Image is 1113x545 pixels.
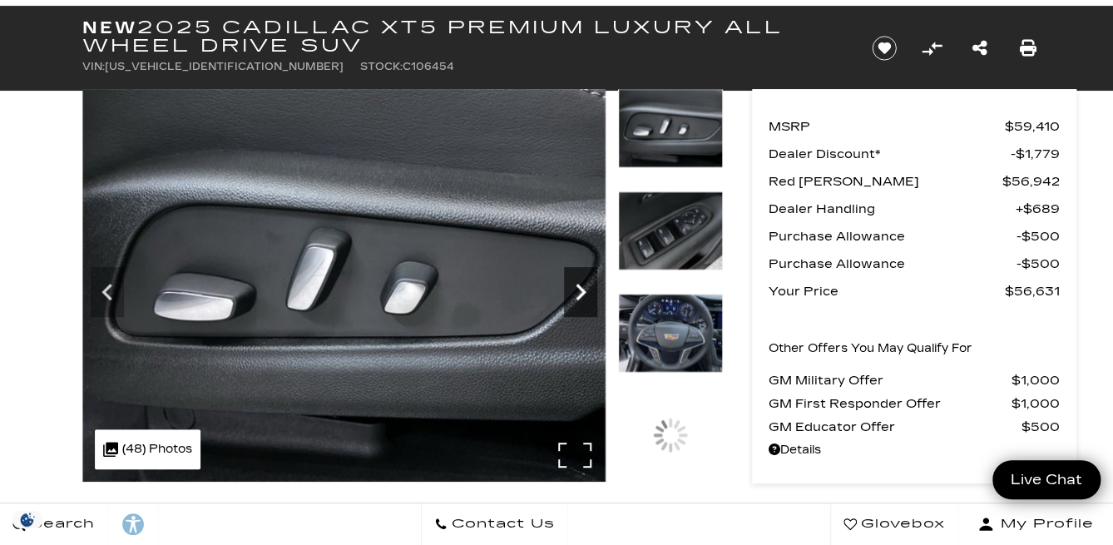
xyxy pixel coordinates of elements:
a: Print this New 2025 Cadillac XT5 Premium Luxury All Wheel Drive SUV [1019,37,1036,60]
span: $1,000 [1012,392,1060,415]
a: GM Educator Offer $500 [769,415,1060,438]
span: GM First Responder Offer [769,392,1012,415]
span: Glovebox [857,513,945,536]
img: New 2025 Argent Silver Metallic Cadillac Premium Luxury image 18 [618,191,723,270]
a: MSRP $59,410 [769,115,1060,138]
span: C106454 [403,61,454,72]
span: Red [PERSON_NAME] [769,170,1002,193]
a: Dealer Handling $689 [769,197,1060,220]
a: Red [PERSON_NAME] $56,942 [769,170,1060,193]
span: Contact Us [448,513,555,536]
span: $1,000 [1012,369,1060,392]
span: Dealer Handling [769,197,1016,220]
a: Glovebox [830,503,958,545]
span: Stock: [360,61,403,72]
button: Compare vehicle [919,36,944,61]
span: $59,410 [1005,115,1060,138]
span: Live Chat [1002,470,1091,489]
a: Details [769,438,1060,462]
span: Search [26,513,95,536]
span: $56,942 [1002,170,1060,193]
span: $56,631 [1005,280,1060,303]
span: $500 [1021,415,1060,438]
span: $1,779 [1011,142,1060,166]
img: New 2025 Argent Silver Metallic Cadillac Premium Luxury image 19 [618,294,723,373]
div: Next [564,267,597,317]
p: Other Offers You May Qualify For [769,337,972,360]
span: Purchase Allowance [769,252,1017,275]
span: GM Educator Offer [769,415,1021,438]
span: Purchase Allowance [769,225,1017,248]
a: Live Chat [992,460,1101,499]
img: New 2025 Argent Silver Metallic Cadillac Premium Luxury image 17 [82,89,606,482]
div: Previous [91,267,124,317]
a: Share this New 2025 Cadillac XT5 Premium Luxury All Wheel Drive SUV [972,37,987,60]
button: Open user profile menu [958,503,1113,545]
strong: New [82,17,137,37]
img: New 2025 Argent Silver Metallic Cadillac Premium Luxury image 17 [618,89,723,168]
a: Your Price $56,631 [769,280,1060,303]
span: Your Price [769,280,1005,303]
a: GM First Responder Offer $1,000 [769,392,1060,415]
span: $689 [1016,197,1060,220]
span: VIN: [82,61,105,72]
span: MSRP [769,115,1005,138]
a: Contact Us [421,503,568,545]
a: Purchase Allowance $500 [769,225,1060,248]
span: My Profile [994,513,1094,536]
span: Dealer Discount* [769,142,1011,166]
a: Purchase Allowance $500 [769,252,1060,275]
h1: 2025 Cadillac XT5 Premium Luxury All Wheel Drive SUV [82,18,843,55]
img: Opt-Out Icon [8,511,47,528]
span: [US_VEHICLE_IDENTIFICATION_NUMBER] [105,61,344,72]
a: Dealer Discount* $1,779 [769,142,1060,166]
div: (48) Photos [95,429,200,469]
span: $500 [1017,252,1060,275]
span: $500 [1017,225,1060,248]
span: GM Military Offer [769,369,1012,392]
section: Click to Open Cookie Consent Modal [8,511,47,528]
a: GM Military Offer $1,000 [769,369,1060,392]
button: Save vehicle [866,35,903,62]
